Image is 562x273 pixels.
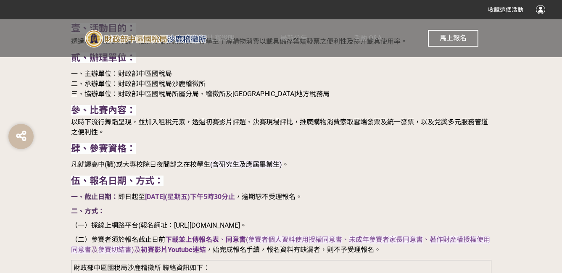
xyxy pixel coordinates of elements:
span: 、 [423,236,430,244]
span: 收藏這個活動 [488,6,523,13]
span: 比賽說明 [208,34,235,42]
strong: 二、方式： [71,207,105,215]
span: ) [132,246,134,254]
span: 最新公告 [280,34,307,42]
img: 統一發票推行暨「校園FUN稅趣」租稅教育及宣導活動之「流光街舞 閃耀國稅」 租稅教育及宣導活動 [84,28,207,49]
span: 、 [342,236,349,244]
strong: 伍、報名日期、方式： [71,176,164,186]
span: 三、協辦單位：財政部中區國稅局所屬分局、稽徵所及[GEOGRAPHIC_DATA]地方稅務局 [71,90,330,98]
a: 活動 Q&A [354,19,382,57]
a: 比賽說明 [208,19,235,57]
span: 一、主辦單位：財政部中區國稅局 [71,70,172,78]
span: 活動 Q&A [354,34,382,42]
span: （二）參賽者須於 [71,236,125,244]
strong: 參、比賽內容： [71,105,136,115]
span: 及 [91,246,98,254]
span: 參賽切結書 [98,246,132,254]
span: 參賽者個人資料使用授權同意書 [248,236,342,244]
span: ，始完成報名手續，報名資料有缺漏者，則不予受理報名。 [206,246,381,254]
strong: 同意書 [226,236,246,244]
strong: 初賽影片Youtube連結 [141,246,206,254]
strong: 貳、辦理單位： [71,52,136,63]
strong: 肆、參賽資格： [71,143,136,154]
span: 二、承辦單位：財政部中區國稅局沙鹿稽徵所 [71,80,206,88]
span: 報名截止日前 [125,236,165,244]
span: 凡就讀高中(職)或大專校院日夜間部之在校學生 [71,160,210,168]
span: ( [246,236,248,244]
span: 以時下流行舞蹈呈現，並加入租稅元素，透過初賽影片評選、決賽現場評比，推廣購物消費索取雲端發票及統一發票，以及兌獎多元服務管道之便利性。 [71,118,488,136]
a: 最新公告 [280,19,307,57]
strong: [DATE](星期五)下午5時30分止 [145,193,235,201]
span: 馬上報名 [440,34,467,42]
span: ，逾期恕不受理報名。 [235,193,302,201]
span: 財政部中區國稅局沙鹿稽徵所 聯絡資訊如下： [74,264,210,272]
span: 即日起至 [118,193,145,201]
span: 、 [165,236,246,244]
span: 未成年參賽者家長同意書 [349,236,423,244]
button: 馬上報名 [428,30,478,47]
span: 及 [134,246,206,254]
span: (含研究生及應屆畢業生) [210,160,282,168]
span: 。 [282,160,289,168]
strong: 下載並上傳報名表 [165,236,219,244]
span: （一）採線上網路平台(報名網址：[URL][DOMAIN_NAME]。 [71,221,247,229]
strong: 一、截止日期： [71,193,118,201]
span: 著作財產權授權使用同意書 [71,236,490,254]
